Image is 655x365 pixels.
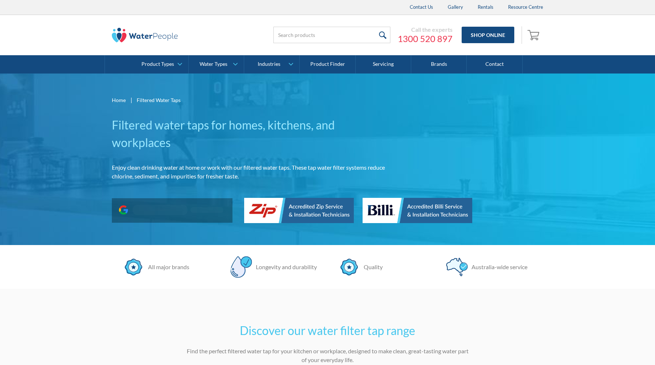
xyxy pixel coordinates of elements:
div: Australia-wide service [468,263,527,271]
a: Open empty cart [526,26,543,44]
h1: Filtered water taps for homes, kitchens, and workplaces [112,116,393,151]
input: Search products [273,27,390,43]
div: Industries [258,61,280,67]
p: Find the perfect filtered water tap for your kitchen or workplace, designed to make clean, great-... [185,347,470,364]
a: Servicing [356,55,411,74]
div: Product Types [141,61,174,67]
div: Longevity and durability [252,263,317,271]
div: Quality [360,263,383,271]
a: Home [112,96,126,104]
div: Filtered Water Taps [137,96,181,104]
h2: Discover our water filter tap range [185,322,470,339]
div: Call the experts [398,26,453,33]
a: Brands [411,55,467,74]
a: Industries [244,55,299,74]
img: The Water People [112,28,178,42]
div: Water Types [200,61,227,67]
div: All major brands [144,263,189,271]
p: Enjoy clean drinking water at home or work with our filtered water taps. These tap water filter s... [112,163,393,181]
img: shopping cart [527,29,541,41]
a: Product Types [133,55,188,74]
a: Contact [467,55,522,74]
a: 1300 520 897 [398,33,453,44]
div: | [129,95,133,104]
a: Water Types [189,55,244,74]
a: Product Finder [300,55,355,74]
iframe: podium webchat widget bubble [597,328,655,365]
a: Shop Online [462,27,514,43]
